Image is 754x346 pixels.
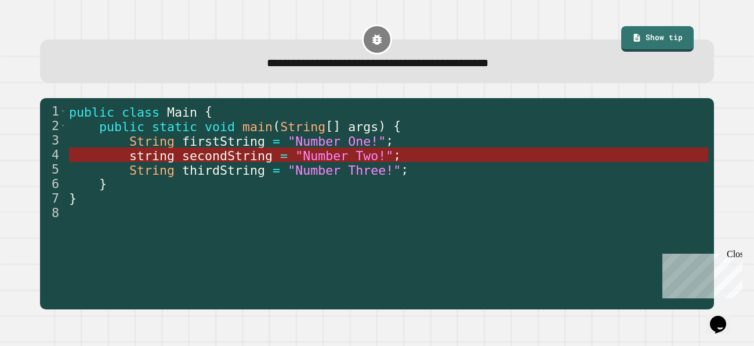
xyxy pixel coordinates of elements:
span: String [280,119,325,134]
span: String [129,163,175,177]
div: Chat with us now!Close [5,5,80,74]
span: Toggle code folding, rows 1 through 7 [60,104,66,118]
span: "Number Three!" [288,163,401,177]
div: 3 [40,133,67,147]
iframe: chat widget [705,300,742,334]
div: 8 [40,206,67,220]
span: class [122,104,159,119]
span: string [129,148,175,163]
iframe: chat widget [658,249,742,298]
span: void [205,119,235,134]
a: Show tip [621,26,694,52]
span: "Number One!" [288,134,386,148]
span: = [273,163,280,177]
span: public [99,119,144,134]
div: 7 [40,191,67,206]
div: 6 [40,176,67,191]
span: = [280,148,288,163]
span: Toggle code folding, rows 2 through 6 [60,118,66,133]
span: static [152,119,197,134]
span: firstString [182,134,265,148]
span: args [348,119,378,134]
div: 5 [40,162,67,176]
span: = [273,134,280,148]
span: String [129,134,175,148]
div: 2 [40,118,67,133]
span: main [242,119,273,134]
span: Main [167,104,197,119]
div: 4 [40,147,67,162]
div: 1 [40,104,67,118]
span: secondString [182,148,273,163]
span: "Number Two!" [295,148,393,163]
span: thirdString [182,163,265,177]
span: public [69,104,114,119]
